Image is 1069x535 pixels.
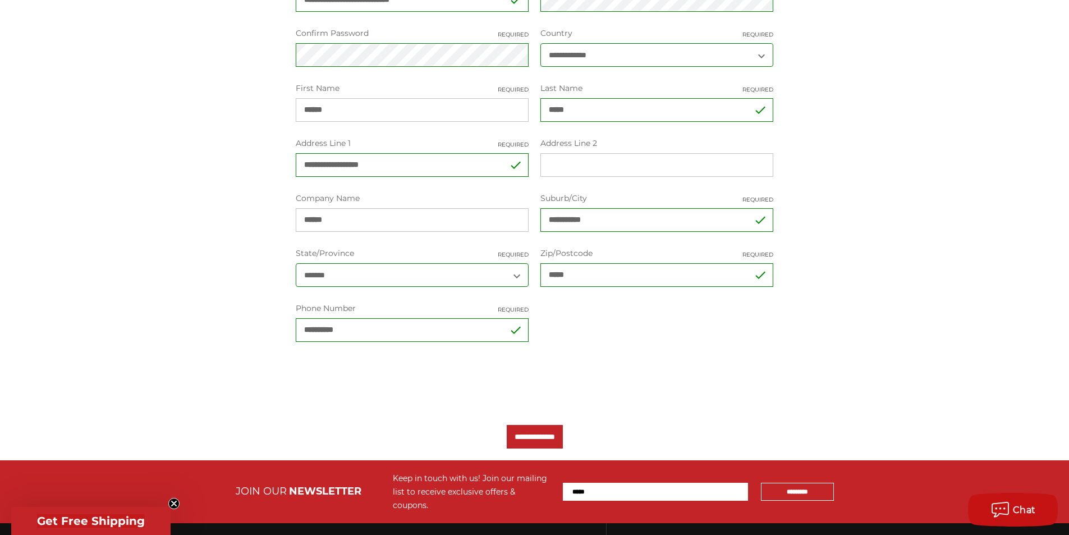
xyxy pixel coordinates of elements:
label: Country [540,28,773,39]
small: Required [742,85,773,94]
label: First Name [296,83,529,94]
small: Required [742,195,773,204]
label: Company Name [296,193,529,204]
small: Required [742,250,773,259]
span: JOIN OUR [236,485,287,497]
small: Required [498,30,529,39]
label: Suburb/City [540,193,773,204]
label: Last Name [540,83,773,94]
label: Zip/Postcode [540,248,773,259]
label: Confirm Password [296,28,529,39]
span: Get Free Shipping [37,514,145,528]
label: Address Line 2 [540,138,773,149]
small: Required [498,140,529,149]
button: Close teaser [168,498,180,509]
span: NEWSLETTER [289,485,361,497]
span: Chat [1013,505,1036,515]
label: State/Province [296,248,529,259]
label: Address Line 1 [296,138,529,149]
div: Keep in touch with us! Join our mailing list to receive exclusive offers & coupons. [393,472,552,512]
small: Required [498,85,529,94]
small: Required [498,305,529,314]
small: Required [742,30,773,39]
small: Required [498,250,529,259]
label: Phone Number [296,303,529,314]
button: Chat [968,493,1058,527]
div: Get Free ShippingClose teaser [11,507,171,535]
iframe: reCAPTCHA [296,358,466,401]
